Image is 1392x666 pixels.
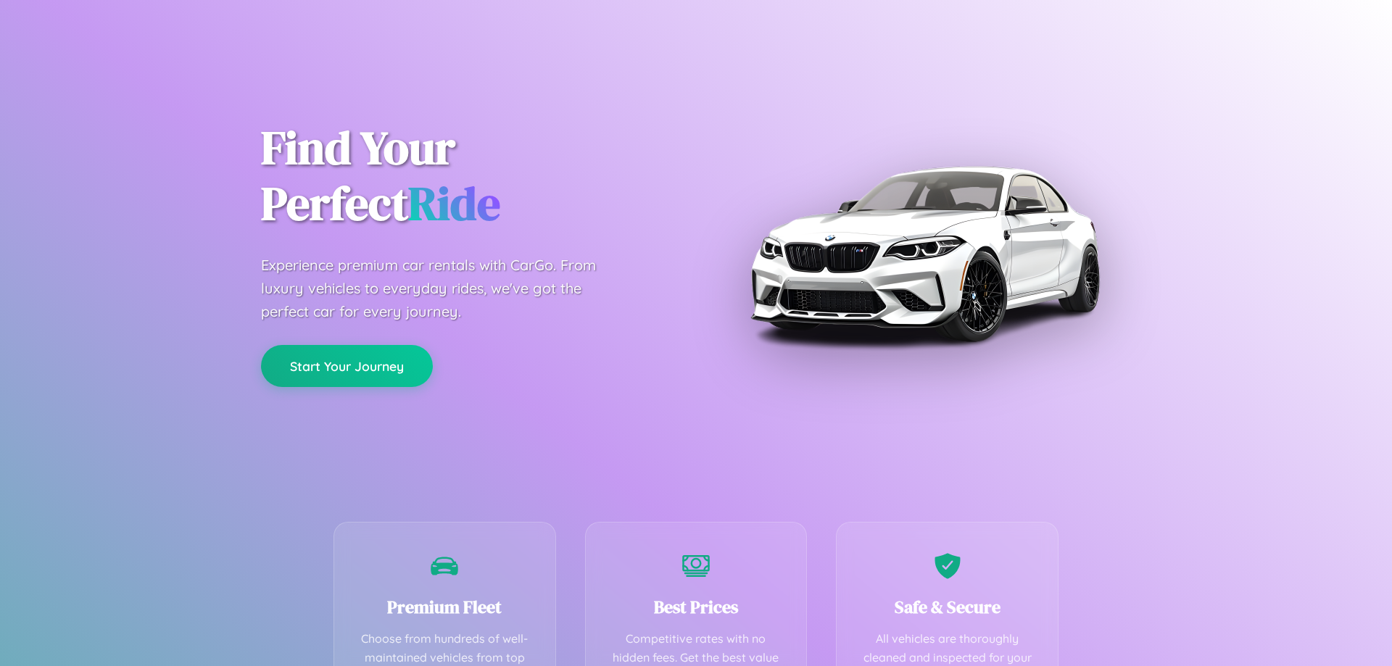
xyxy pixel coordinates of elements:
[743,72,1106,435] img: Premium BMW car rental vehicle
[261,345,433,387] button: Start Your Journey
[356,595,534,619] h3: Premium Fleet
[261,120,674,232] h1: Find Your Perfect
[608,595,785,619] h3: Best Prices
[408,172,500,235] span: Ride
[261,254,623,323] p: Experience premium car rentals with CarGo. From luxury vehicles to everyday rides, we've got the ...
[858,595,1036,619] h3: Safe & Secure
